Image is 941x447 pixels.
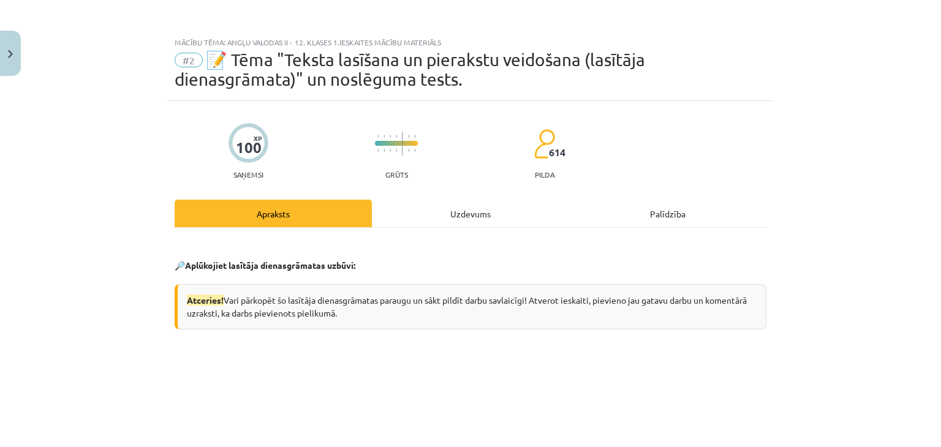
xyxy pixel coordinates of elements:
img: icon-short-line-57e1e144782c952c97e751825c79c345078a6d821885a25fce030b3d8c18986b.svg [396,135,397,138]
div: Uzdevums [372,200,569,227]
p: Grūts [385,170,408,179]
span: 📝 Tēma "Teksta lasīšana un pierakstu veidošana (lasītāja dienasgrāmata)" un noslēguma tests. [175,50,645,89]
img: icon-short-line-57e1e144782c952c97e751825c79c345078a6d821885a25fce030b3d8c18986b.svg [377,135,379,138]
img: icon-short-line-57e1e144782c952c97e751825c79c345078a6d821885a25fce030b3d8c18986b.svg [408,149,409,152]
div: Vari pārkopēt šo lasītāja dienasgrāmatas paraugu un sākt pildīt darbu savlaicīgi! Atverot ieskait... [175,284,766,329]
img: icon-short-line-57e1e144782c952c97e751825c79c345078a6d821885a25fce030b3d8c18986b.svg [377,149,379,152]
img: icon-short-line-57e1e144782c952c97e751825c79c345078a6d821885a25fce030b3d8c18986b.svg [408,135,409,138]
p: pilda [535,170,554,179]
img: icon-short-line-57e1e144782c952c97e751825c79c345078a6d821885a25fce030b3d8c18986b.svg [384,149,385,152]
img: icon-short-line-57e1e144782c952c97e751825c79c345078a6d821885a25fce030b3d8c18986b.svg [414,135,415,138]
span: Atceries! [187,295,224,306]
img: icon-short-line-57e1e144782c952c97e751825c79c345078a6d821885a25fce030b3d8c18986b.svg [384,135,385,138]
span: #2 [175,53,203,67]
div: Apraksts [175,200,372,227]
div: Palīdzība [569,200,766,227]
p: 🔎 [175,259,766,272]
p: Saņemsi [229,170,268,179]
div: Mācību tēma: Angļu valodas ii - 12. klases 1.ieskaites mācību materiāls [175,38,766,47]
strong: Aplūkojiet lasītāja dienasgrāmatas uzbūvi: [185,260,355,271]
div: 100 [236,139,262,156]
span: 614 [549,147,565,158]
img: icon-short-line-57e1e144782c952c97e751825c79c345078a6d821885a25fce030b3d8c18986b.svg [396,149,397,152]
img: icon-close-lesson-0947bae3869378f0d4975bcd49f059093ad1ed9edebbc8119c70593378902aed.svg [8,50,13,58]
span: XP [254,135,262,141]
img: students-c634bb4e5e11cddfef0936a35e636f08e4e9abd3cc4e673bd6f9a4125e45ecb1.svg [534,129,555,159]
img: icon-short-line-57e1e144782c952c97e751825c79c345078a6d821885a25fce030b3d8c18986b.svg [390,149,391,152]
img: icon-short-line-57e1e144782c952c97e751825c79c345078a6d821885a25fce030b3d8c18986b.svg [414,149,415,152]
img: icon-long-line-d9ea69661e0d244f92f715978eff75569469978d946b2353a9bb055b3ed8787d.svg [402,132,403,156]
img: icon-short-line-57e1e144782c952c97e751825c79c345078a6d821885a25fce030b3d8c18986b.svg [390,135,391,138]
